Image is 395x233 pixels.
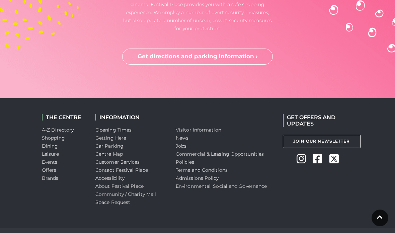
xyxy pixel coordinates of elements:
[42,143,58,149] a: Dining
[283,114,353,127] h2: GET OFFERS AND UPDATES
[95,167,148,173] a: Contact Festival Place
[176,151,264,157] a: Commercial & Leasing Opportunities
[95,151,123,157] a: Centre Map
[176,167,228,173] a: Terms and Conditions
[283,135,361,148] a: Join Our Newsletter
[42,159,58,165] a: Events
[95,143,124,149] a: Car Parking
[95,135,126,141] a: Getting Here
[95,183,144,189] a: About Festival Place
[42,175,59,181] a: Brands
[176,175,219,181] a: Admissions Policy
[95,159,140,165] a: Customer Services
[176,127,221,133] a: Visitor information
[42,135,65,141] a: Shopping
[42,167,57,173] a: Offers
[95,127,132,133] a: Opening Times
[42,114,85,121] h2: THE CENTRE
[42,127,74,133] a: A-Z Directory
[95,114,166,121] h2: INFORMATION
[95,191,156,205] a: Community / Charity Mall Space Request
[176,143,186,149] a: Jobs
[176,183,267,189] a: Environmental, Social and Governance
[176,159,194,165] a: Policies
[95,175,125,181] a: Accessibility
[42,151,59,157] a: Leisure
[122,49,273,65] a: Get directions and parking information ›
[176,135,188,141] a: News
